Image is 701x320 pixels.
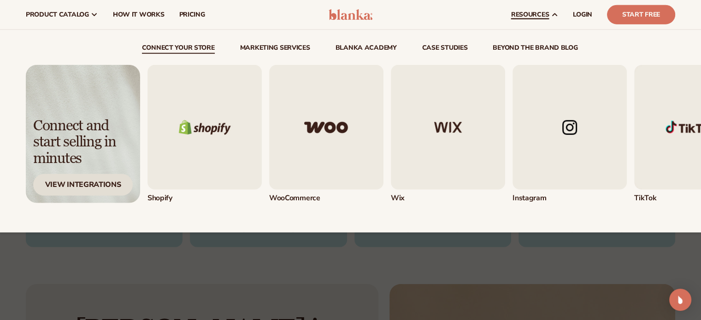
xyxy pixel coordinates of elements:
a: Marketing services [240,45,310,54]
div: Shopify [147,193,262,203]
span: LOGIN [573,11,592,18]
a: Woo commerce logo. WooCommerce [269,65,383,203]
span: pricing [179,11,205,18]
span: product catalog [26,11,89,18]
div: 4 / 5 [512,65,627,203]
img: Shopify logo. [147,65,262,190]
a: case studies [422,45,468,54]
img: logo [329,9,372,20]
div: 1 / 5 [147,65,262,203]
div: 3 / 5 [391,65,505,203]
div: Connect and start selling in minutes [33,118,133,167]
a: Shopify logo. Shopify [147,65,262,203]
a: Instagram logo. Instagram [512,65,627,203]
a: Blanka Academy [336,45,397,54]
div: Wix [391,193,505,203]
a: beyond the brand blog [493,45,577,54]
div: Open Intercom Messenger [669,289,691,311]
img: Instagram logo. [512,65,627,190]
div: Instagram [512,193,627,203]
a: Wix logo. Wix [391,65,505,203]
img: Light background with shadow. [26,65,140,203]
a: connect your store [142,45,215,54]
a: Light background with shadow. Connect and start selling in minutes View Integrations [26,65,140,203]
img: Wix logo. [391,65,505,190]
div: WooCommerce [269,193,383,203]
img: Woo commerce logo. [269,65,383,190]
span: How It Works [113,11,165,18]
span: resources [511,11,549,18]
div: View Integrations [33,174,133,196]
div: 2 / 5 [269,65,383,203]
a: Start Free [607,5,675,24]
